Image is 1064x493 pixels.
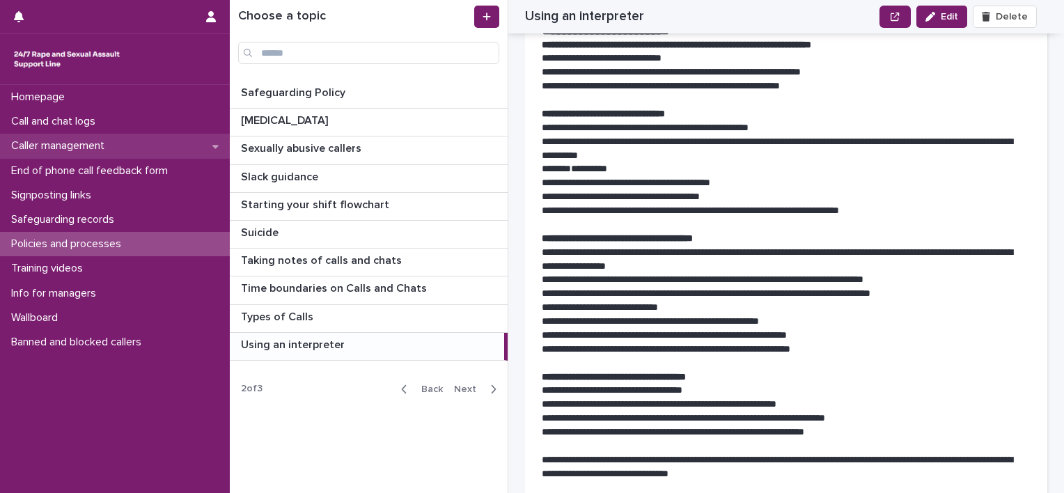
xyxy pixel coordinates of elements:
button: Delete [973,6,1037,28]
a: Types of CallsTypes of Calls [230,305,508,333]
p: Safeguarding Policy [241,84,348,100]
p: Signposting links [6,189,102,202]
p: Training videos [6,262,94,275]
p: Wallboard [6,311,69,324]
a: Taking notes of calls and chatsTaking notes of calls and chats [230,249,508,276]
p: Sexually abusive callers [241,139,364,155]
p: Banned and blocked callers [6,336,152,349]
span: Edit [941,12,958,22]
h1: Choose a topic [238,9,471,24]
p: Policies and processes [6,237,132,251]
p: Homepage [6,91,76,104]
button: Next [448,383,508,396]
a: Slack guidanceSlack guidance [230,165,508,193]
span: Back [413,384,443,394]
p: Suicide [241,224,281,240]
a: Using an interpreterUsing an interpreter [230,333,508,361]
p: Info for managers [6,287,107,300]
a: [MEDICAL_DATA][MEDICAL_DATA] [230,109,508,136]
p: Safeguarding records [6,213,125,226]
img: rhQMoQhaT3yELyF149Cw [11,45,123,73]
button: Back [390,383,448,396]
p: 2 of 3 [230,372,274,406]
p: Call and chat logs [6,115,107,128]
p: Slack guidance [241,168,321,184]
p: [MEDICAL_DATA] [241,111,331,127]
input: Search [238,42,499,64]
span: Next [454,384,485,394]
p: Caller management [6,139,116,152]
span: Delete [996,12,1028,22]
a: Sexually abusive callersSexually abusive callers [230,136,508,164]
a: Time boundaries on Calls and ChatsTime boundaries on Calls and Chats [230,276,508,304]
h2: Using an interpreter [525,8,644,24]
p: End of phone call feedback form [6,164,179,178]
a: Safeguarding PolicySafeguarding Policy [230,81,508,109]
p: Taking notes of calls and chats [241,251,405,267]
p: Time boundaries on Calls and Chats [241,279,430,295]
p: Types of Calls [241,308,316,324]
p: Starting your shift flowchart [241,196,392,212]
button: Edit [916,6,967,28]
p: Using an interpreter [241,336,347,352]
a: Starting your shift flowchartStarting your shift flowchart [230,193,508,221]
a: SuicideSuicide [230,221,508,249]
